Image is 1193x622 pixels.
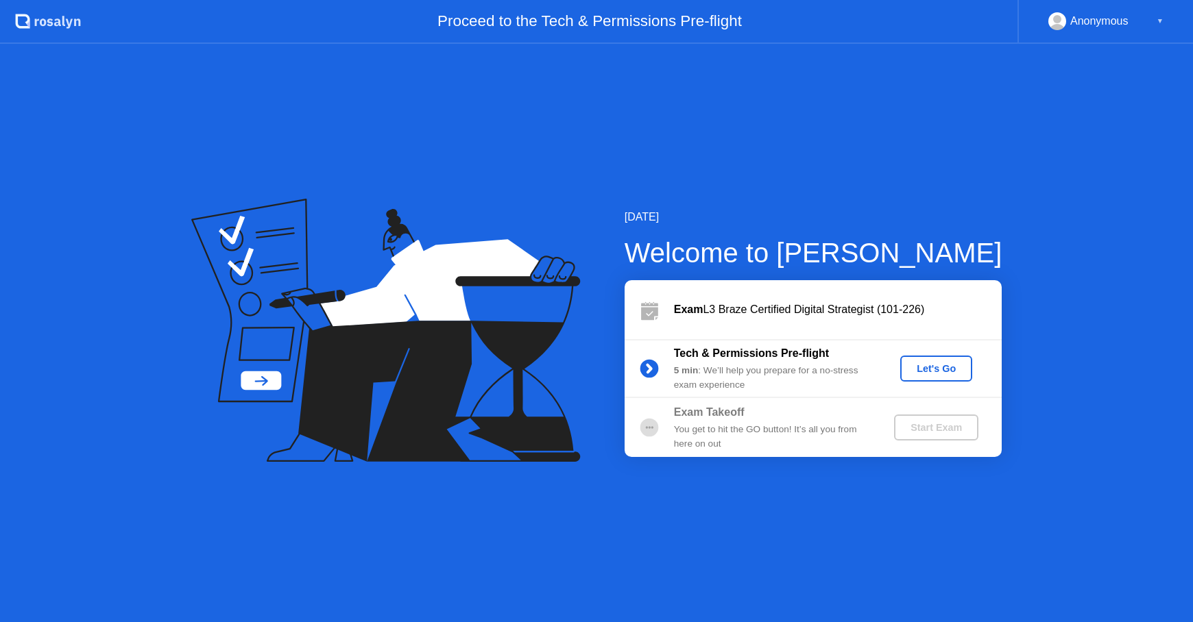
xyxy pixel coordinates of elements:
b: Exam Takeoff [674,406,745,418]
div: Welcome to [PERSON_NAME] [625,232,1002,273]
div: [DATE] [625,209,1002,225]
b: Tech & Permissions Pre-flight [674,347,829,359]
div: Let's Go [906,363,967,374]
button: Let's Go [900,356,972,382]
div: L3 Braze Certified Digital Strategist (101-226) [674,301,1002,318]
div: Anonymous [1070,12,1129,30]
div: You get to hit the GO button! It’s all you from here on out [674,423,871,451]
button: Start Exam [894,414,978,440]
div: Start Exam [900,422,973,433]
b: 5 min [674,365,699,375]
div: ▼ [1157,12,1164,30]
b: Exam [674,303,703,315]
div: : We’ll help you prepare for a no-stress exam experience [674,364,871,392]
